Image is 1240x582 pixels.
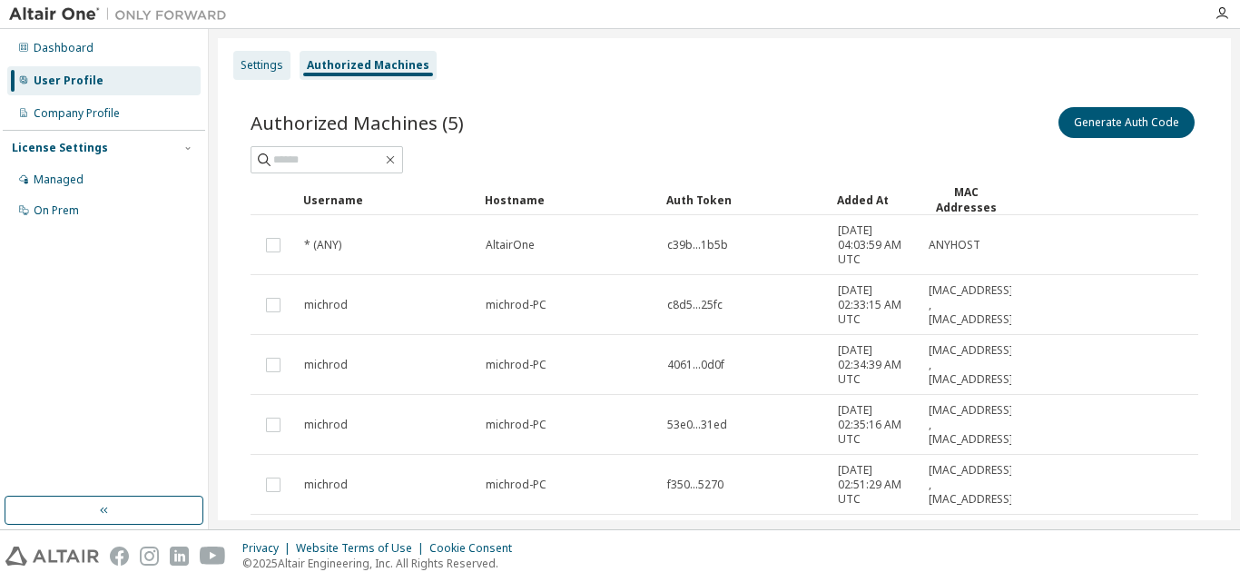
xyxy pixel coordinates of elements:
span: [MAC_ADDRESS] , [MAC_ADDRESS] [929,343,1013,387]
p: © 2025 Altair Engineering, Inc. All Rights Reserved. [242,556,523,571]
span: c39b...1b5b [667,238,728,252]
div: Settings [241,58,283,73]
span: c8d5...25fc [667,298,723,312]
img: instagram.svg [140,547,159,566]
span: [DATE] 02:34:39 AM UTC [838,343,912,387]
span: [DATE] 02:51:29 AM UTC [838,463,912,507]
img: youtube.svg [200,547,226,566]
div: Cookie Consent [429,541,523,556]
img: facebook.svg [110,547,129,566]
button: Generate Auth Code [1058,107,1195,138]
div: Managed [34,173,84,187]
span: AltairOne [486,238,535,252]
div: Company Profile [34,106,120,121]
span: [DATE] 04:03:59 AM UTC [838,223,912,267]
span: 53e0...31ed [667,418,727,432]
span: Authorized Machines (5) [251,110,464,135]
div: User Profile [34,74,103,88]
span: michrod-PC [486,298,546,312]
div: MAC Addresses [928,184,1004,215]
div: Username [303,185,470,214]
span: michrod [304,478,348,492]
span: [MAC_ADDRESS] , [MAC_ADDRESS] [929,403,1013,447]
img: linkedin.svg [170,547,189,566]
span: michrod [304,358,348,372]
div: Hostname [485,185,652,214]
div: Auth Token [666,185,822,214]
span: [DATE] 02:35:16 AM UTC [838,403,912,447]
img: altair_logo.svg [5,547,99,566]
div: Authorized Machines [307,58,429,73]
span: f350...5270 [667,478,723,492]
span: [MAC_ADDRESS] , [MAC_ADDRESS] [929,463,1013,507]
div: Dashboard [34,41,93,55]
span: michrod-PC [486,418,546,432]
span: michrod [304,298,348,312]
div: Added At [837,185,913,214]
span: [MAC_ADDRESS] , [MAC_ADDRESS] [929,283,1013,327]
div: License Settings [12,141,108,155]
span: michrod-PC [486,478,546,492]
img: Altair One [9,5,236,24]
span: michrod-PC [486,358,546,372]
div: Privacy [242,541,296,556]
span: ANYHOST [929,238,980,252]
span: 4061...0d0f [667,358,724,372]
span: michrod [304,418,348,432]
span: * (ANY) [304,238,341,252]
div: Website Terms of Use [296,541,429,556]
div: On Prem [34,203,79,218]
span: [DATE] 02:33:15 AM UTC [838,283,912,327]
